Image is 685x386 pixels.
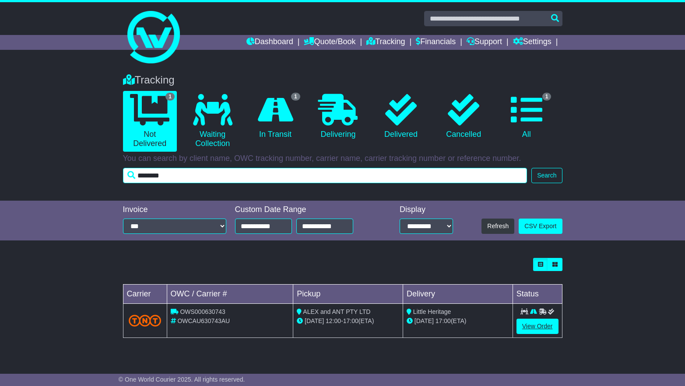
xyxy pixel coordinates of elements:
[481,219,514,234] button: Refresh
[436,317,451,324] span: 17:00
[513,285,562,304] td: Status
[326,317,341,324] span: 12:00
[366,35,405,50] a: Tracking
[467,35,502,50] a: Support
[516,319,559,334] a: View Order
[186,91,239,152] a: Waiting Collection
[343,317,358,324] span: 17:00
[123,154,562,163] p: You can search by client name, OWC tracking number, carrier name, carrier tracking number or refe...
[531,168,562,183] button: Search
[119,376,245,383] span: © One World Courier 2025. All rights reserved.
[291,93,300,101] span: 1
[177,317,230,324] span: OWCAU630743AU
[246,35,293,50] a: Dashboard
[180,308,225,315] span: OWS000630743
[235,205,376,215] div: Custom Date Range
[304,35,355,50] a: Quote/Book
[400,205,453,215] div: Display
[542,93,552,101] span: 1
[513,35,552,50] a: Settings
[416,35,456,50] a: Financials
[415,317,434,324] span: [DATE]
[123,285,167,304] td: Carrier
[407,316,509,326] div: (ETA)
[119,74,567,87] div: Tracking
[403,285,513,304] td: Delivery
[165,93,175,101] span: 1
[311,91,365,143] a: Delivering
[297,316,399,326] div: - (ETA)
[123,91,177,152] a: 1 Not Delivered
[129,315,162,327] img: TNT_Domestic.png
[123,205,226,215] div: Invoice
[167,285,293,304] td: OWC / Carrier #
[305,317,324,324] span: [DATE]
[499,91,553,143] a: 1 All
[374,91,428,143] a: Delivered
[437,91,491,143] a: Cancelled
[303,308,370,315] span: ALEX and ANT PTY LTD
[248,91,302,143] a: 1 In Transit
[293,285,403,304] td: Pickup
[519,219,562,234] a: CSV Export
[413,308,451,315] span: Little Heritage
